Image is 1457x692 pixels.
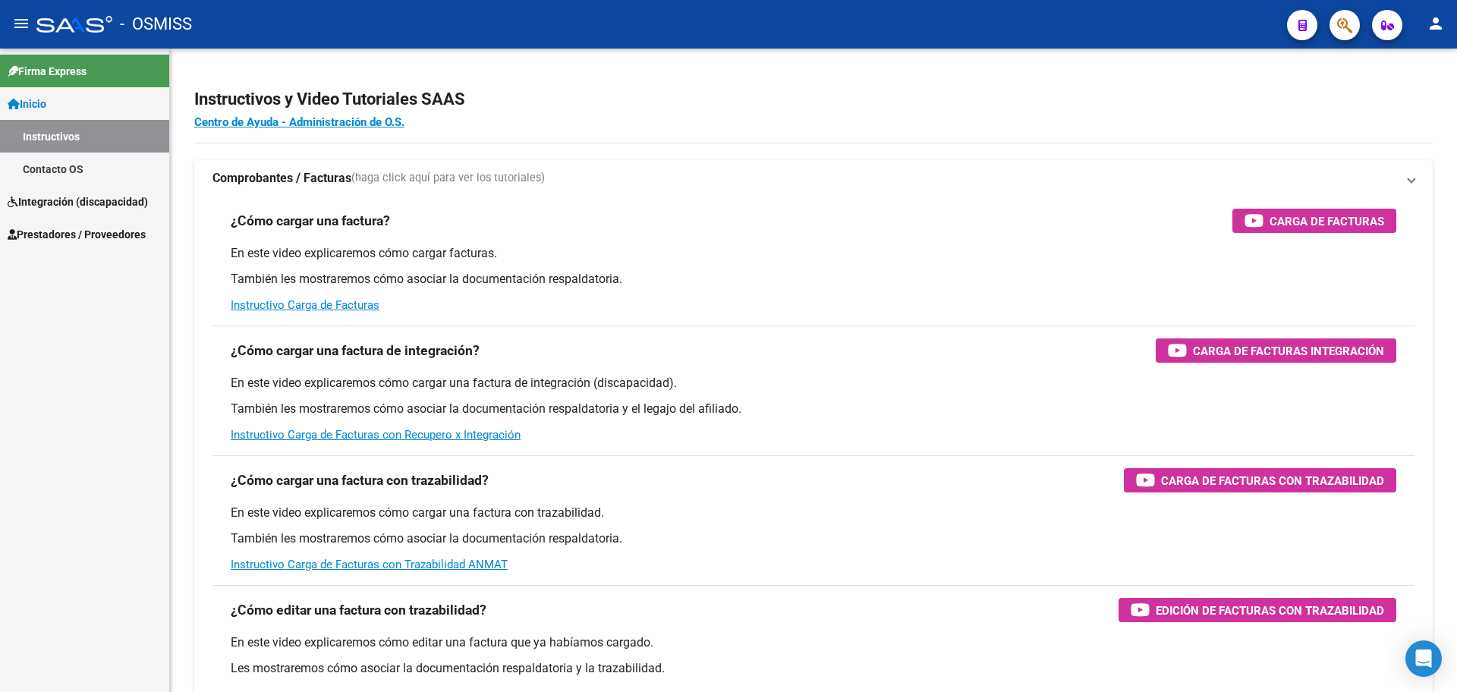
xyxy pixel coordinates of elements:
p: También les mostraremos cómo asociar la documentación respaldatoria y el legajo del afiliado. [231,401,1396,417]
button: Carga de Facturas [1232,209,1396,233]
button: Edición de Facturas con Trazabilidad [1119,598,1396,622]
strong: Comprobantes / Facturas [212,170,351,187]
h3: ¿Cómo cargar una factura? [231,210,390,231]
button: Carga de Facturas Integración [1156,338,1396,363]
a: Instructivo Carga de Facturas con Trazabilidad ANMAT [231,558,508,571]
p: También les mostraremos cómo asociar la documentación respaldatoria. [231,530,1396,547]
mat-expansion-panel-header: Comprobantes / Facturas(haga click aquí para ver los tutoriales) [194,160,1433,197]
p: También les mostraremos cómo asociar la documentación respaldatoria. [231,271,1396,288]
span: Prestadores / Proveedores [8,226,146,243]
span: Integración (discapacidad) [8,193,148,210]
mat-icon: person [1427,14,1445,33]
div: Open Intercom Messenger [1405,640,1442,677]
a: Instructivo Carga de Facturas con Recupero x Integración [231,428,521,442]
a: Instructivo Carga de Facturas [231,298,379,312]
mat-icon: menu [12,14,30,33]
h2: Instructivos y Video Tutoriales SAAS [194,85,1433,114]
h3: ¿Cómo cargar una factura con trazabilidad? [231,470,489,491]
span: Firma Express [8,63,87,80]
span: Edición de Facturas con Trazabilidad [1156,601,1384,620]
span: Carga de Facturas Integración [1193,341,1384,360]
span: - OSMISS [120,8,192,41]
p: En este video explicaremos cómo cargar una factura de integración (discapacidad). [231,375,1396,392]
p: En este video explicaremos cómo cargar una factura con trazabilidad. [231,505,1396,521]
h3: ¿Cómo editar una factura con trazabilidad? [231,599,486,621]
span: Carga de Facturas con Trazabilidad [1161,471,1384,490]
a: Centro de Ayuda - Administración de O.S. [194,115,404,129]
span: Inicio [8,96,46,112]
span: (haga click aquí para ver los tutoriales) [351,170,545,187]
p: En este video explicaremos cómo editar una factura que ya habíamos cargado. [231,634,1396,651]
button: Carga de Facturas con Trazabilidad [1124,468,1396,492]
span: Carga de Facturas [1270,212,1384,231]
h3: ¿Cómo cargar una factura de integración? [231,340,480,361]
p: En este video explicaremos cómo cargar facturas. [231,245,1396,262]
p: Les mostraremos cómo asociar la documentación respaldatoria y la trazabilidad. [231,660,1396,677]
